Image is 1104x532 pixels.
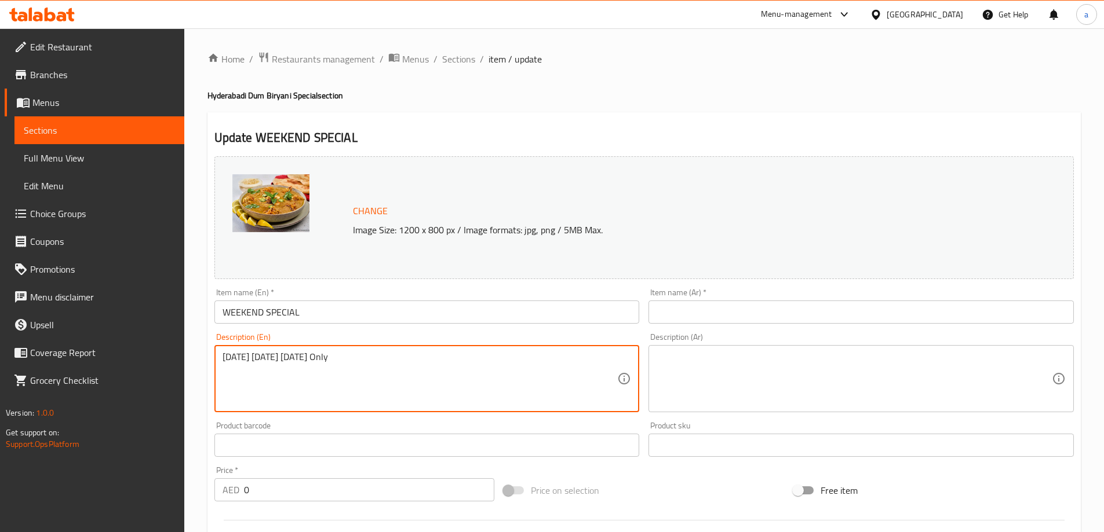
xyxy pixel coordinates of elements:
[348,223,966,237] p: Image Size: 1200 x 800 px / Image formats: jpg, png / 5MB Max.
[24,123,175,137] span: Sections
[5,89,184,116] a: Menus
[36,405,54,420] span: 1.0.0
[30,207,175,221] span: Choice Groups
[30,373,175,387] span: Grocery Checklist
[442,52,475,66] a: Sections
[30,40,175,54] span: Edit Restaurant
[5,339,184,366] a: Coverage Report
[480,52,484,66] li: /
[207,52,1081,67] nav: breadcrumb
[249,52,253,66] li: /
[648,300,1074,324] input: Enter name Ar
[24,179,175,193] span: Edit Menu
[402,52,429,66] span: Menus
[761,8,832,21] div: Menu-management
[14,116,184,144] a: Sections
[6,425,59,440] span: Get support on:
[244,478,495,501] input: Please enter price
[214,129,1074,146] h2: Update WEEKEND SPECIAL
[353,203,388,219] span: Change
[6,405,34,420] span: Version:
[5,311,184,339] a: Upsell
[30,262,175,276] span: Promotions
[207,90,1081,101] h4: Hyderabadi Dum Biryani Special section
[258,52,375,67] a: Restaurants management
[14,144,184,172] a: Full Menu View
[232,174,309,232] img: mmw_638926964353357339
[214,300,640,324] input: Enter name En
[223,351,618,406] textarea: [DATE] [DATE] [DATE] Only
[5,366,184,394] a: Grocery Checklist
[5,283,184,311] a: Menu disclaimer
[380,52,384,66] li: /
[5,200,184,228] a: Choice Groups
[5,255,184,283] a: Promotions
[207,52,245,66] a: Home
[30,346,175,359] span: Coverage Report
[30,318,175,332] span: Upsell
[6,436,79,452] a: Support.OpsPlatform
[433,52,438,66] li: /
[531,483,599,497] span: Price on selection
[5,61,184,89] a: Branches
[489,52,542,66] span: item / update
[214,434,640,457] input: Please enter product barcode
[14,172,184,200] a: Edit Menu
[348,199,392,223] button: Change
[388,52,429,67] a: Menus
[272,52,375,66] span: Restaurants management
[887,8,963,21] div: [GEOGRAPHIC_DATA]
[24,151,175,165] span: Full Menu View
[1084,8,1088,21] span: a
[5,228,184,255] a: Coupons
[32,96,175,109] span: Menus
[821,483,858,497] span: Free item
[30,290,175,304] span: Menu disclaimer
[30,68,175,82] span: Branches
[223,483,239,497] p: AED
[5,33,184,61] a: Edit Restaurant
[648,434,1074,457] input: Please enter product sku
[30,234,175,248] span: Coupons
